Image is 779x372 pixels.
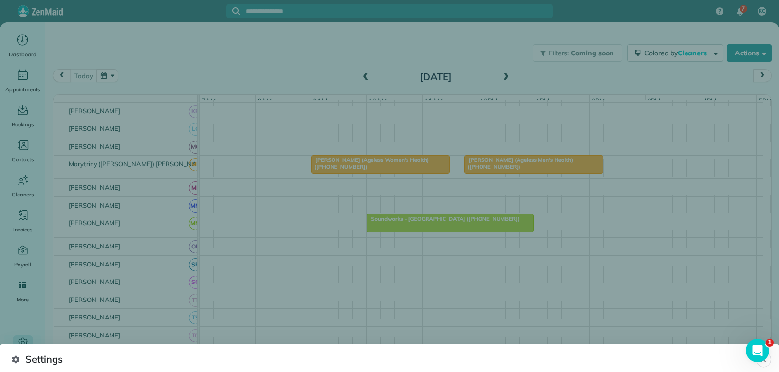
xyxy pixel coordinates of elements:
span: Dashboard [9,50,37,59]
span: 7am [200,97,218,105]
span: Invoices [13,225,33,234]
button: Focus search [226,7,240,15]
span: KR [189,105,202,118]
span: YR [189,347,202,360]
span: [PERSON_NAME] [67,349,123,356]
span: 12pm [478,97,499,105]
div: 7 unread notifications [730,1,750,22]
span: Colored by [644,49,710,57]
span: SC [189,276,202,289]
svg: Focus search [232,7,240,15]
a: Payroll [4,242,41,269]
span: [PERSON_NAME] [67,142,123,150]
span: SR [189,258,202,271]
span: TT [189,294,202,307]
span: [PERSON_NAME] [67,201,123,209]
span: LC [189,123,202,136]
span: 3pm [646,97,663,105]
a: Contacts [4,137,41,164]
span: [PERSON_NAME] [67,183,123,191]
span: [PERSON_NAME] [67,278,123,285]
span: Settings [13,353,33,362]
span: ML [189,181,202,195]
span: TG [189,329,202,342]
span: More [17,295,29,304]
button: next [753,69,772,82]
span: Marytriny ([PERSON_NAME]) [PERSON_NAME] [67,160,209,168]
span: MM [189,217,202,230]
span: [PERSON_NAME] [67,107,123,115]
a: Appointments [4,67,41,94]
span: OR [189,240,202,253]
span: MM [189,199,202,213]
button: prev [53,69,71,82]
span: [PERSON_NAME] (Ageless Men's Health) ([PHONE_NUMBER]) [464,157,574,170]
span: Cleaners [12,190,34,199]
span: 1 [766,339,774,347]
span: Filters: [549,49,569,57]
span: Coming soon [571,49,614,57]
button: Colored byCleaners [627,44,723,62]
span: 9am [311,97,329,105]
span: KC [759,7,765,15]
span: [PERSON_NAME] [67,331,123,339]
span: Payroll [14,260,32,269]
span: Contacts [12,155,34,164]
span: [PERSON_NAME] [67,260,123,268]
span: [PERSON_NAME] [67,242,123,250]
span: Bookings [12,120,34,129]
a: Dashboard [4,32,41,59]
h2: [DATE] [375,71,497,82]
span: 1pm [534,97,551,105]
span: 4pm [701,97,718,105]
button: today [70,69,97,82]
span: Soundworks - [GEOGRAPHIC_DATA] ([PHONE_NUMBER]) [366,215,519,222]
a: Invoices [4,207,41,234]
span: MG [189,141,202,154]
span: 2pm [590,97,607,105]
a: Cleaners [4,172,41,199]
button: Actions [727,44,772,62]
span: 7 [742,5,745,13]
span: [PERSON_NAME] [67,124,123,132]
span: 10am [367,97,389,105]
iframe: Intercom live chat [746,339,769,362]
span: [PERSON_NAME] (Ageless Women's Health) ([PHONE_NUMBER]) [311,157,429,170]
a: Bookings [4,102,41,129]
span: [PERSON_NAME] [67,313,123,321]
span: Appointments [5,85,40,94]
span: 8am [256,97,274,105]
span: Cleaners [678,49,709,57]
span: [PERSON_NAME] [67,296,123,303]
span: 11am [423,97,445,105]
a: Settings [4,335,41,362]
span: TS [189,311,202,324]
span: ME [189,158,202,171]
span: 5pm [757,97,774,105]
span: [PERSON_NAME] [67,219,123,227]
